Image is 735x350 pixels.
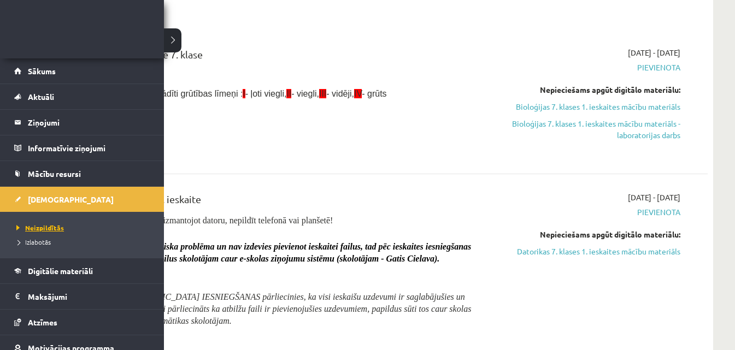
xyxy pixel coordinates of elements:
span: II [286,89,291,98]
span: [DEMOGRAPHIC_DATA] [28,194,114,204]
a: Mācību resursi [14,161,150,186]
span: Ja Tev ir radusies tehniska problēma un nav izdevies pievienot ieskaitei failus, tad pēc ieskaite... [82,242,471,263]
span: Atzīmes [28,317,57,327]
span: Izlabotās [14,238,51,246]
span: IV [354,89,362,98]
div: Bioloģija 1. ieskaite 7. klase [82,47,475,67]
a: Maksājumi [14,284,150,309]
a: Atzīmes [14,310,150,335]
span: Aktuāli [28,92,54,102]
a: Informatīvie ziņojumi [14,135,150,161]
span: III [319,89,326,98]
a: Sākums [14,58,150,84]
span: Mācību resursi [28,169,81,179]
a: Digitālie materiāli [14,258,150,283]
legend: Ziņojumi [28,110,150,135]
a: Datorikas 7. klases 1. ieskaites mācību materiāls [492,246,680,257]
span: [DATE] - [DATE] [628,47,680,58]
a: Aktuāli [14,84,150,109]
span: Neizpildītās [14,223,64,232]
a: Rīgas 1. Tālmācības vidusskola [12,19,99,46]
span: I [243,89,245,98]
a: Ziņojumi [14,110,150,135]
legend: Maksājumi [28,284,150,309]
a: [DEMOGRAPHIC_DATA] [14,187,150,212]
span: Pievienota [492,62,680,73]
span: [DATE] - [DATE] [628,192,680,203]
div: Datorika 7. klase 1. ieskaite [82,192,475,212]
div: Nepieciešams apgūt digitālo materiālu: [492,229,680,240]
span: Pie uzdevumiem norādīti grūtības līmeņi : - ļoti viegli, - viegli, - vidēji, - grūts [82,89,387,98]
span: Pirms [DEMOGRAPHIC_DATA] IESNIEGŠANAS pārliecinies, ka visi ieskaišu uzdevumi ir saglabājušies un... [82,292,471,325]
span: Sākums [28,66,56,76]
span: Pievienota [492,206,680,218]
a: Bioloģijas 7. klases 1. ieskaites mācību materiāls [492,101,680,112]
legend: Informatīvie ziņojumi [28,135,150,161]
a: Izlabotās [14,237,153,247]
span: Digitālie materiāli [28,266,93,276]
a: Neizpildītās [14,223,153,233]
div: Nepieciešams apgūt digitālo materiālu: [492,84,680,96]
a: Bioloģijas 7. klases 1. ieskaites mācību materiāls - laboratorijas darbs [492,118,680,141]
span: Ieskaite jāpilda, izmantojot datoru, nepildīt telefonā vai planšetē! [82,216,333,225]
